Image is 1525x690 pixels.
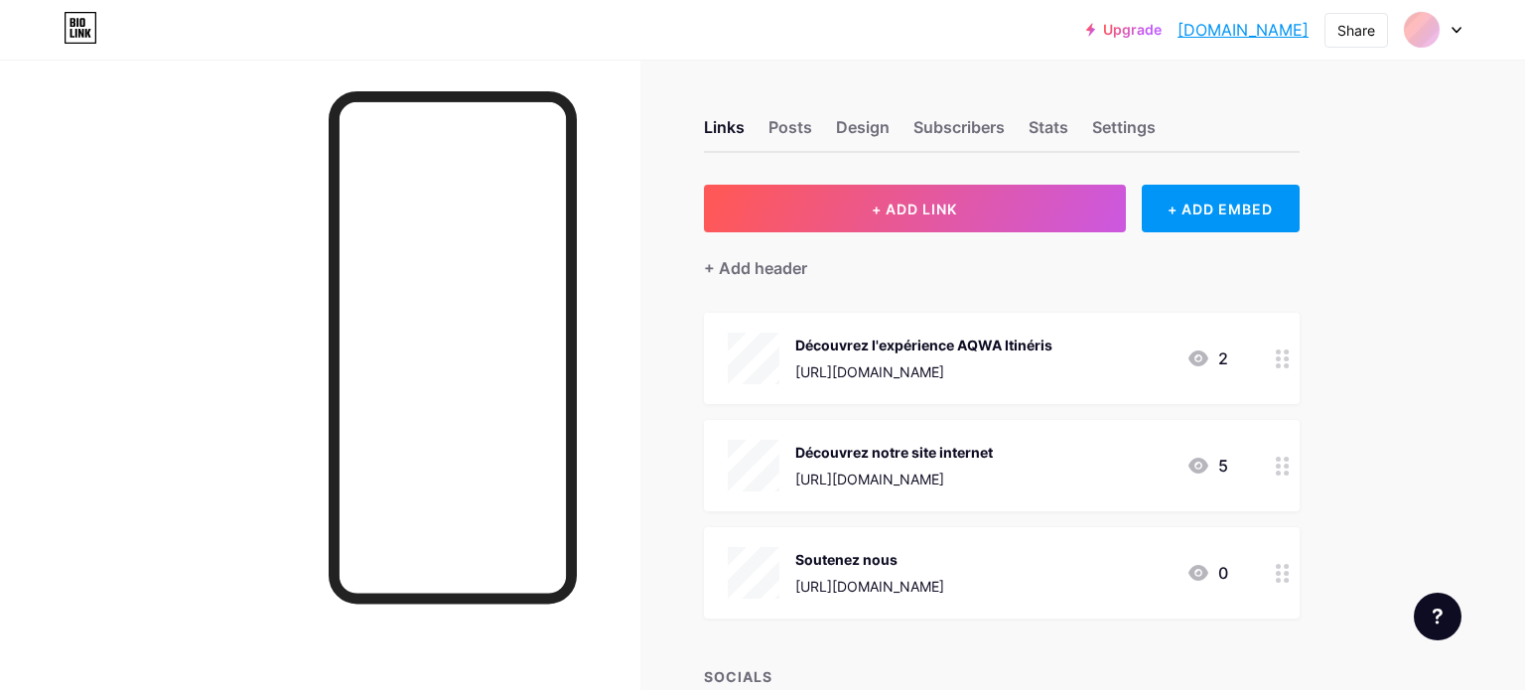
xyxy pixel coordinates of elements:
div: Soutenez nous [795,549,944,570]
button: + ADD LINK [704,185,1126,232]
div: 5 [1186,454,1228,478]
div: Links [704,115,745,151]
a: [DOMAIN_NAME] [1178,18,1309,42]
div: Découvrez l'expérience AQWA Itinéris [795,335,1052,355]
div: [URL][DOMAIN_NAME] [795,469,993,489]
div: Stats [1029,115,1068,151]
span: + ADD LINK [872,201,957,217]
div: Subscribers [913,115,1005,151]
div: Settings [1092,115,1156,151]
div: 2 [1186,346,1228,370]
div: Posts [768,115,812,151]
div: SOCIALS [704,666,1300,687]
div: Découvrez notre site internet [795,442,993,463]
a: Upgrade [1086,22,1162,38]
div: Design [836,115,890,151]
div: [URL][DOMAIN_NAME] [795,576,944,597]
div: + Add header [704,256,807,280]
div: Share [1337,20,1375,41]
div: 0 [1186,561,1228,585]
div: [URL][DOMAIN_NAME] [795,361,1052,382]
div: + ADD EMBED [1142,185,1300,232]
